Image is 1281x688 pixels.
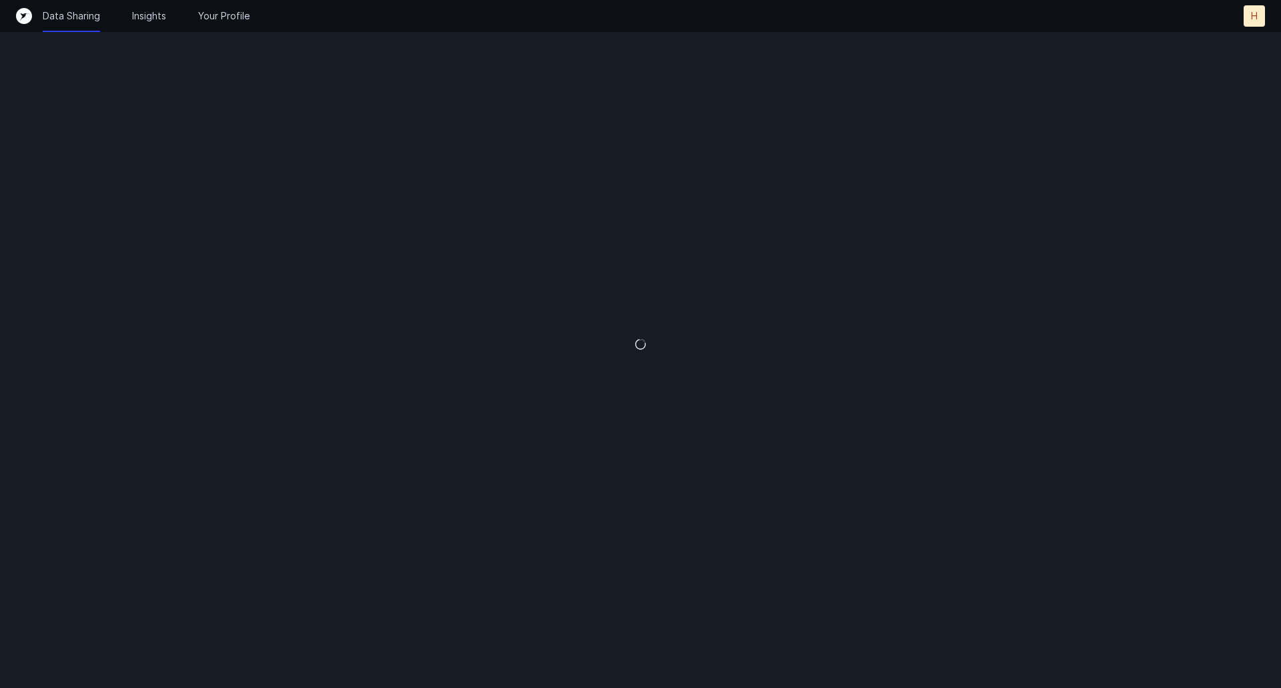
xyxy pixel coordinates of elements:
a: Data Sharing [43,9,100,23]
a: Your Profile [198,9,250,23]
a: Insights [132,9,166,23]
p: H [1251,9,1258,23]
button: H [1244,5,1265,27]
